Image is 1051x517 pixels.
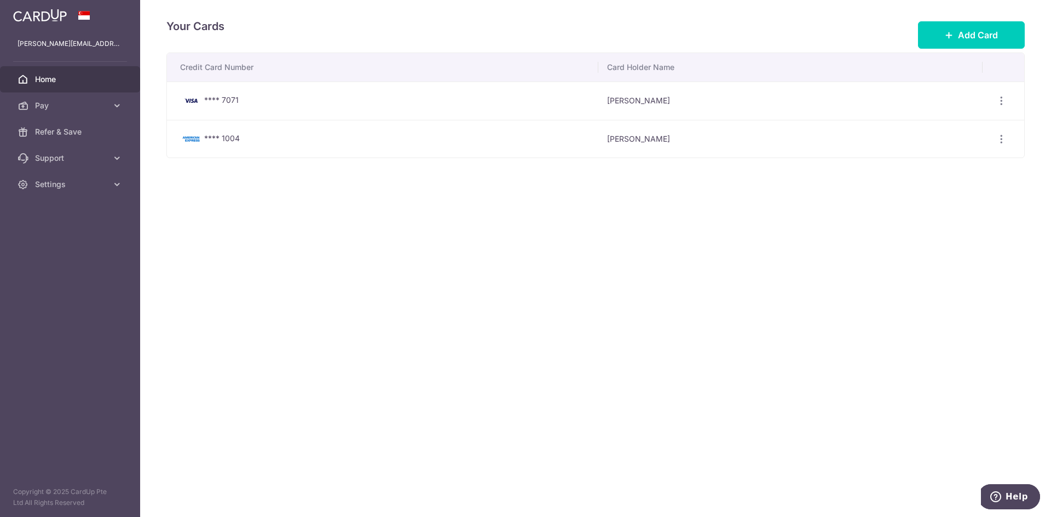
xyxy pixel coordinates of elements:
th: Card Holder Name [598,53,983,82]
span: Add Card [958,28,998,42]
img: Bank Card [180,132,202,146]
td: [PERSON_NAME] [598,82,983,120]
td: [PERSON_NAME] [598,120,983,158]
iframe: Opens a widget where you can find more information [981,484,1040,512]
img: CardUp [13,9,67,22]
span: Settings [35,179,107,190]
h4: Your Cards [166,18,224,35]
span: Support [35,153,107,164]
span: Refer & Save [35,126,107,137]
th: Credit Card Number [167,53,598,82]
p: [PERSON_NAME][EMAIL_ADDRESS][PERSON_NAME][DOMAIN_NAME] [18,38,123,49]
span: Help [25,8,47,18]
button: Add Card [918,21,1025,49]
span: Home [35,74,107,85]
span: Pay [35,100,107,111]
img: Bank Card [180,94,202,107]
